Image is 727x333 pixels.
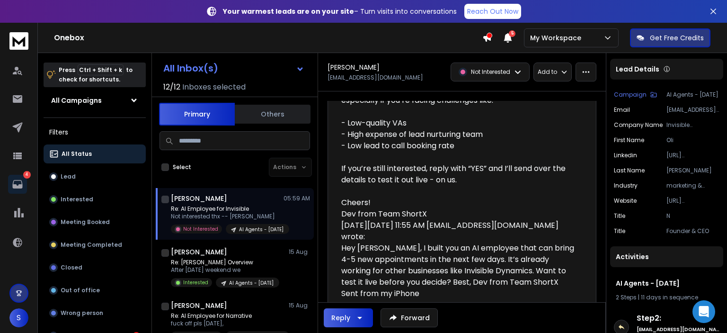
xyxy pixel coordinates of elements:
div: Hello [PERSON_NAME], I wanted to quickly follow up on the email I sent a few days ago. I know thi... [341,15,575,299]
p: 15 Aug [289,248,310,256]
p: Re: AI Employee for Invisible [171,205,284,213]
p: Closed [61,264,82,271]
p: Not interested thx -- [PERSON_NAME] [171,213,284,220]
p: website [614,197,637,205]
p: Interested [61,196,93,203]
p: Wrong person [61,309,103,317]
p: After [DATE] weekend we [171,266,279,274]
p: 05:59 AM [284,195,310,202]
p: AI Agents - [DATE] [239,226,284,233]
p: First Name [614,136,644,144]
div: | [616,294,718,301]
p: [EMAIL_ADDRESS][DOMAIN_NAME] [666,106,719,114]
h1: AI Agents - [DATE] [616,279,718,288]
h1: [PERSON_NAME] [171,301,227,310]
p: Founder & CEO [666,227,719,235]
p: industry [614,182,638,189]
h3: Filters [44,126,146,139]
h1: All Campaigns [51,96,102,105]
p: fuck off pls [DATE], [171,320,284,327]
p: Get Free Credits [650,33,704,43]
button: All Campaigns [44,91,146,110]
p: Reach Out Now [467,7,518,16]
p: linkedin [614,152,637,159]
p: Not Interested [471,68,510,76]
p: Lead [61,173,76,180]
h6: Step 2 : [637,313,719,324]
button: Get Free Credits [630,28,710,47]
p: Re: [PERSON_NAME] Overview [171,259,279,266]
p: Oli [666,136,719,144]
strong: Your warmest leads are on your site [223,7,354,16]
p: Campaign [614,91,647,99]
p: – Turn visits into conversations [223,7,457,16]
blockquote: Hey [PERSON_NAME], I built you an AI employee that can bring 4-5 new appointments in the next few... [341,243,575,299]
p: Company Name [614,121,663,129]
p: [URL][DOMAIN_NAME] [666,152,719,159]
h1: Onebox [54,32,482,44]
a: Reach Out Now [464,4,521,19]
p: Re: AI Employee for Narrative [171,312,284,320]
span: 12 / 12 [163,81,180,93]
p: AI Agents - [DATE] [666,91,719,99]
h1: All Inbox(s) [163,63,218,73]
a: 4 [8,175,27,194]
span: 11 days in sequence [641,293,698,301]
span: 5 [509,30,515,37]
p: 4 [23,171,31,179]
p: N [666,212,719,220]
p: [URL][DOMAIN_NAME] [666,197,719,205]
button: All Inbox(s) [156,59,312,78]
div: Activities [610,246,723,267]
p: marketing & advertising [666,182,719,189]
p: Not Interested [183,225,218,233]
button: Closed [44,258,146,277]
button: S [9,308,28,327]
div: Open Intercom Messenger [692,300,715,323]
p: 15 Aug [289,302,310,309]
button: Meeting Completed [44,235,146,254]
p: title [614,212,625,220]
button: All Status [44,144,146,163]
span: Ctrl + Shift + k [78,64,124,75]
p: AI Agents - [DATE] [229,279,274,287]
label: Select [173,163,191,171]
p: My Workspace [530,33,585,43]
button: Reply [324,308,373,327]
button: Meeting Booked [44,213,146,232]
h1: [PERSON_NAME] [171,194,227,203]
p: Lead Details [616,64,659,74]
p: Press to check for shortcuts. [59,65,133,84]
h6: [EMAIL_ADDRESS][DOMAIN_NAME] [637,326,719,333]
div: Reply [331,313,350,323]
p: [EMAIL_ADDRESS][DOMAIN_NAME] [328,74,423,81]
p: Add to [538,68,557,76]
button: Wrong person [44,304,146,323]
p: [PERSON_NAME] [666,167,719,174]
span: 2 Steps [616,293,637,301]
p: Meeting Completed [61,241,122,249]
p: Invisible Dynamics [666,121,719,129]
p: Out of office [61,287,100,294]
button: Others [235,104,310,125]
button: Primary [159,103,235,126]
h1: [PERSON_NAME] [328,63,380,72]
p: Interested [183,279,208,286]
p: Last Name [614,167,645,174]
p: All Status [62,150,92,158]
button: Lead [44,167,146,186]
button: Interested [44,190,146,209]
h1: [PERSON_NAME] [171,247,227,257]
img: logo [9,32,28,50]
p: Email [614,106,630,114]
button: Forward [381,308,438,327]
button: Campaign [614,91,657,99]
h3: Inboxes selected [182,81,246,93]
p: Title [614,227,625,235]
button: Out of office [44,281,146,300]
p: Meeting Booked [61,218,110,226]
